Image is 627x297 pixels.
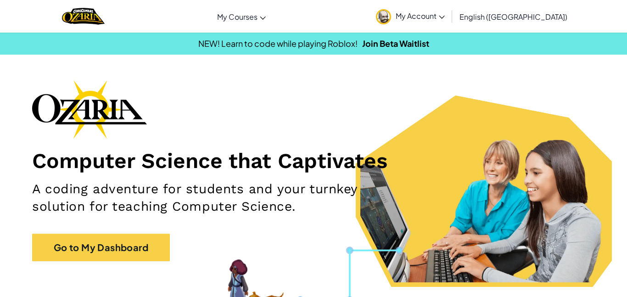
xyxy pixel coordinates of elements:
span: English ([GEOGRAPHIC_DATA]) [459,12,567,22]
img: avatar [376,9,391,24]
img: Ozaria branding logo [32,80,147,139]
span: NEW! Learn to code while playing Roblox! [198,38,358,49]
span: My Account [396,11,445,21]
a: Ozaria by CodeCombat logo [62,7,105,26]
a: English ([GEOGRAPHIC_DATA]) [455,4,572,29]
span: My Courses [217,12,258,22]
a: My Courses [213,4,270,29]
a: Go to My Dashboard [32,234,170,261]
h2: A coding adventure for students and your turnkey solution for teaching Computer Science. [32,180,409,215]
a: Join Beta Waitlist [362,38,429,49]
h1: Computer Science that Captivates [32,148,595,174]
a: My Account [371,2,449,31]
img: Home [62,7,105,26]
